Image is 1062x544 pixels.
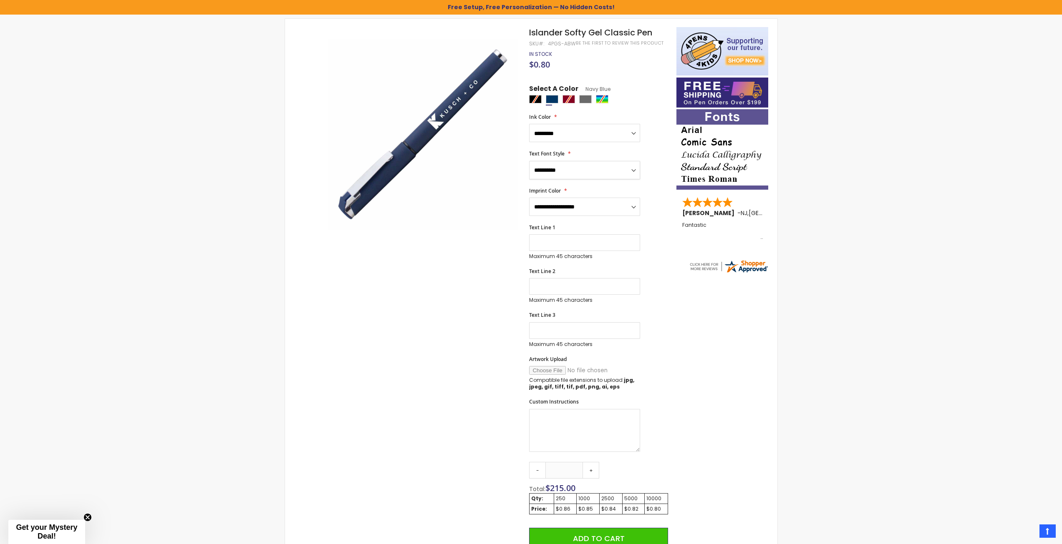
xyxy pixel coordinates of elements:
[556,506,575,512] div: $0.86
[576,40,663,46] a: Be the first to review this product
[529,40,545,47] strong: SKU
[529,485,545,493] span: Total:
[529,253,640,260] p: Maximum 45 characters
[328,39,518,230] img: navy-4pgs-abw-islander-softy-gel-classic_1.jpg
[529,341,640,348] p: Maximum 45 characters
[578,506,598,512] div: $0.85
[529,462,546,479] a: -
[529,113,551,120] span: Ink Color
[529,297,640,303] p: Maximum 45 characters
[601,506,621,512] div: $0.84
[529,27,652,38] span: Islander Softy Gel Classic Pen
[531,505,547,512] strong: Price:
[529,84,578,95] span: Select A Color
[529,59,550,70] span: $0.80
[737,209,810,217] span: - ,
[529,50,552,58] span: In stock
[529,51,552,58] div: Availability
[579,95,592,103] div: Grey
[573,533,625,544] span: Add to Cart
[578,495,598,502] div: 1000
[689,268,769,276] a: 4pens.com certificate URL
[578,85,610,93] span: Navy Blue
[529,311,555,318] span: Text Line 3
[676,27,768,75] img: 4pens 4 kids
[548,40,576,47] div: 4PGS-ABW
[529,224,555,231] span: Text Line 1
[583,462,599,479] a: +
[676,78,768,108] img: Free shipping on orders over $199
[83,513,92,521] button: Close teaser
[682,209,737,217] span: [PERSON_NAME]
[682,222,763,240] div: Fantastic
[646,506,666,512] div: $0.80
[689,259,769,274] img: 4pens.com widget logo
[8,520,85,544] div: Get your Mystery Deal!Close teaser
[529,150,565,157] span: Text Font Style
[16,523,77,540] span: Get your Mystery Deal!
[601,495,621,502] div: 2500
[529,187,561,194] span: Imprint Color
[624,506,643,512] div: $0.82
[556,495,575,502] div: 250
[529,268,555,275] span: Text Line 2
[529,376,634,390] strong: jpg, jpeg, gif, tiff, tif, pdf, png, ai, eps
[529,398,579,405] span: Custom Instructions
[749,209,810,217] span: [GEOGRAPHIC_DATA]
[624,495,643,502] div: 5000
[676,109,768,190] img: font-personalization-examples
[545,482,575,494] span: $
[741,209,747,217] span: NJ
[531,495,543,502] strong: Qty:
[546,95,558,103] div: Navy Blue
[550,482,575,494] span: 215.00
[529,377,640,390] p: Compatible file extensions to upload:
[1039,524,1056,538] a: Top
[529,356,567,363] span: Artwork Upload
[646,495,666,502] div: 10000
